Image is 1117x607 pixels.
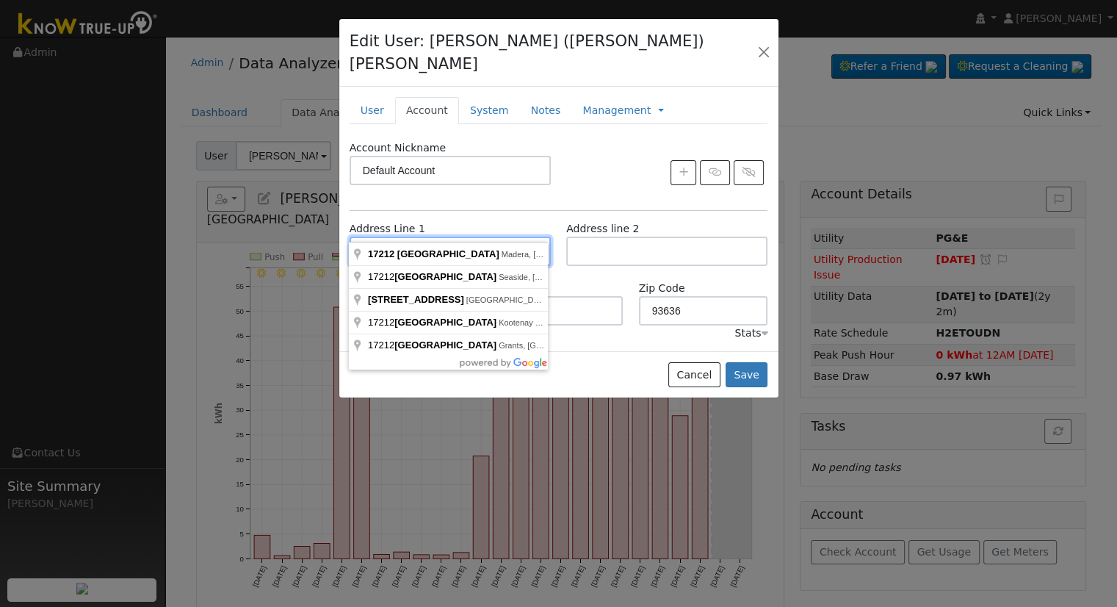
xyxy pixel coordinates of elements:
[368,340,499,351] span: 17212
[499,273,705,281] span: Seaside, [GEOGRAPHIC_DATA], [GEOGRAPHIC_DATA]
[350,140,447,156] label: Account Nickname
[639,281,685,296] label: Zip Code
[350,97,395,124] a: User
[670,160,696,185] button: Create New Account
[368,317,499,328] span: 17212
[502,250,706,259] span: Madera, [GEOGRAPHIC_DATA], [GEOGRAPHIC_DATA]
[582,103,651,118] a: Management
[350,221,425,237] label: Address Line 1
[734,160,764,185] button: Unlink Account
[394,340,496,351] span: [GEOGRAPHIC_DATA]
[519,97,571,124] a: Notes
[350,29,740,76] h4: Edit User: [PERSON_NAME] ([PERSON_NAME]) [PERSON_NAME]
[368,248,394,259] span: 17212
[395,97,459,124] a: Account
[397,248,499,259] span: [GEOGRAPHIC_DATA]
[499,341,700,350] span: Grants, [GEOGRAPHIC_DATA], [GEOGRAPHIC_DATA]
[726,362,768,387] button: Save
[394,271,496,282] span: [GEOGRAPHIC_DATA]
[368,294,464,305] span: [STREET_ADDRESS]
[368,271,499,282] span: 17212
[668,362,720,387] button: Cancel
[466,295,728,304] span: [GEOGRAPHIC_DATA], [GEOGRAPHIC_DATA], [GEOGRAPHIC_DATA]
[394,317,496,328] span: [GEOGRAPHIC_DATA]
[459,97,520,124] a: System
[566,221,639,237] label: Address line 2
[499,318,746,327] span: Kootenay Boundary, [GEOGRAPHIC_DATA], [GEOGRAPHIC_DATA]
[734,326,767,341] div: Stats
[700,160,730,185] button: Link Account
